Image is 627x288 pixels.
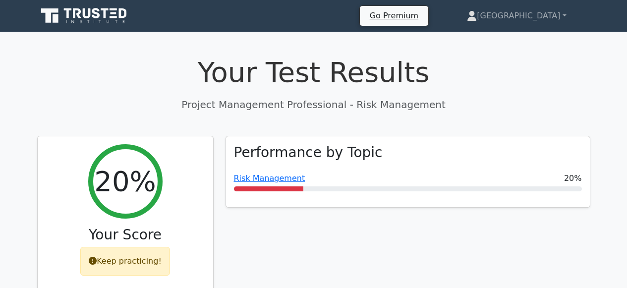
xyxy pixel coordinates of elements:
[234,173,305,183] a: Risk Management
[37,97,590,112] p: Project Management Professional - Risk Management
[46,227,205,243] h3: Your Score
[234,144,383,161] h3: Performance by Topic
[37,56,590,89] h1: Your Test Results
[564,173,582,184] span: 20%
[364,9,424,22] a: Go Premium
[443,6,590,26] a: [GEOGRAPHIC_DATA]
[80,247,170,276] div: Keep practicing!
[94,165,156,198] h2: 20%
